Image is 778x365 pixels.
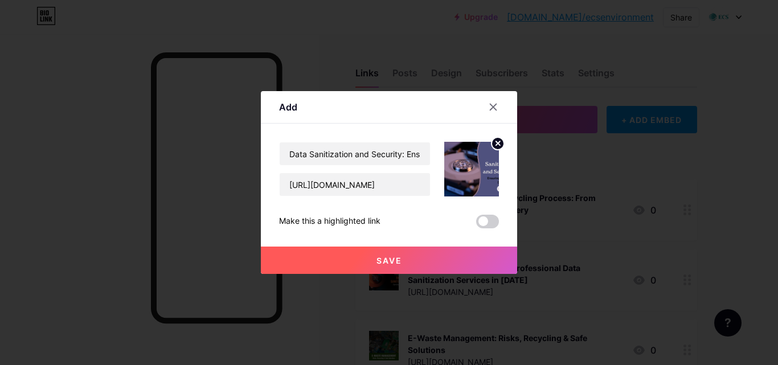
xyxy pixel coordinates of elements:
[280,142,430,165] input: Title
[279,100,297,114] div: Add
[261,247,517,274] button: Save
[279,215,380,228] div: Make this a highlighted link
[280,173,430,196] input: URL
[444,142,499,196] img: link_thumbnail
[376,256,402,265] span: Save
